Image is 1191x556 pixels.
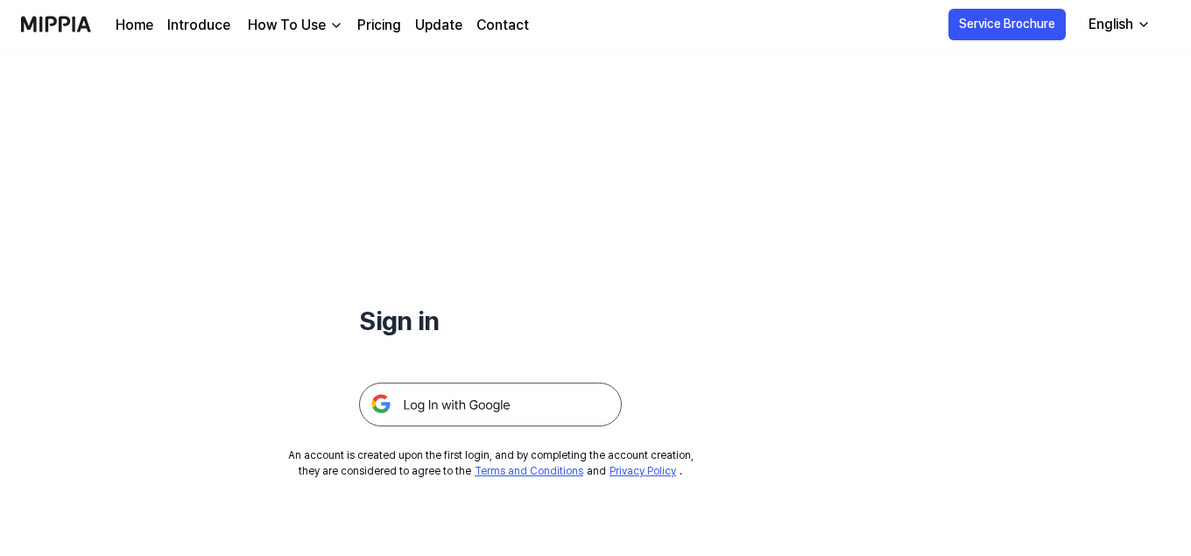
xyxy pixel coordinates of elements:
div: An account is created upon the first login, and by completing the account creation, they are cons... [288,447,694,479]
a: Pricing [357,15,401,36]
a: Home [116,15,153,36]
img: 구글 로그인 버튼 [359,383,622,426]
a: Privacy Policy [610,465,676,477]
div: How To Use [244,15,329,36]
button: English [1075,7,1161,42]
a: Terms and Conditions [475,465,583,477]
button: How To Use [244,15,343,36]
a: Contact [476,15,529,36]
button: Service Brochure [948,9,1066,40]
h1: Sign in [359,301,622,341]
a: Introduce [167,15,230,36]
img: down [329,18,343,32]
div: English [1085,14,1137,35]
a: Update [415,15,462,36]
